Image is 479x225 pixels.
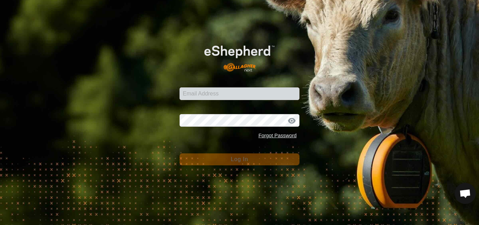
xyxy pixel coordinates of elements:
button: Log In [180,153,299,165]
span: Log In [231,156,248,162]
a: Forgot Password [258,133,297,138]
input: Email Address [180,87,299,100]
div: Open chat [455,183,476,204]
img: E-shepherd Logo [191,35,287,76]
